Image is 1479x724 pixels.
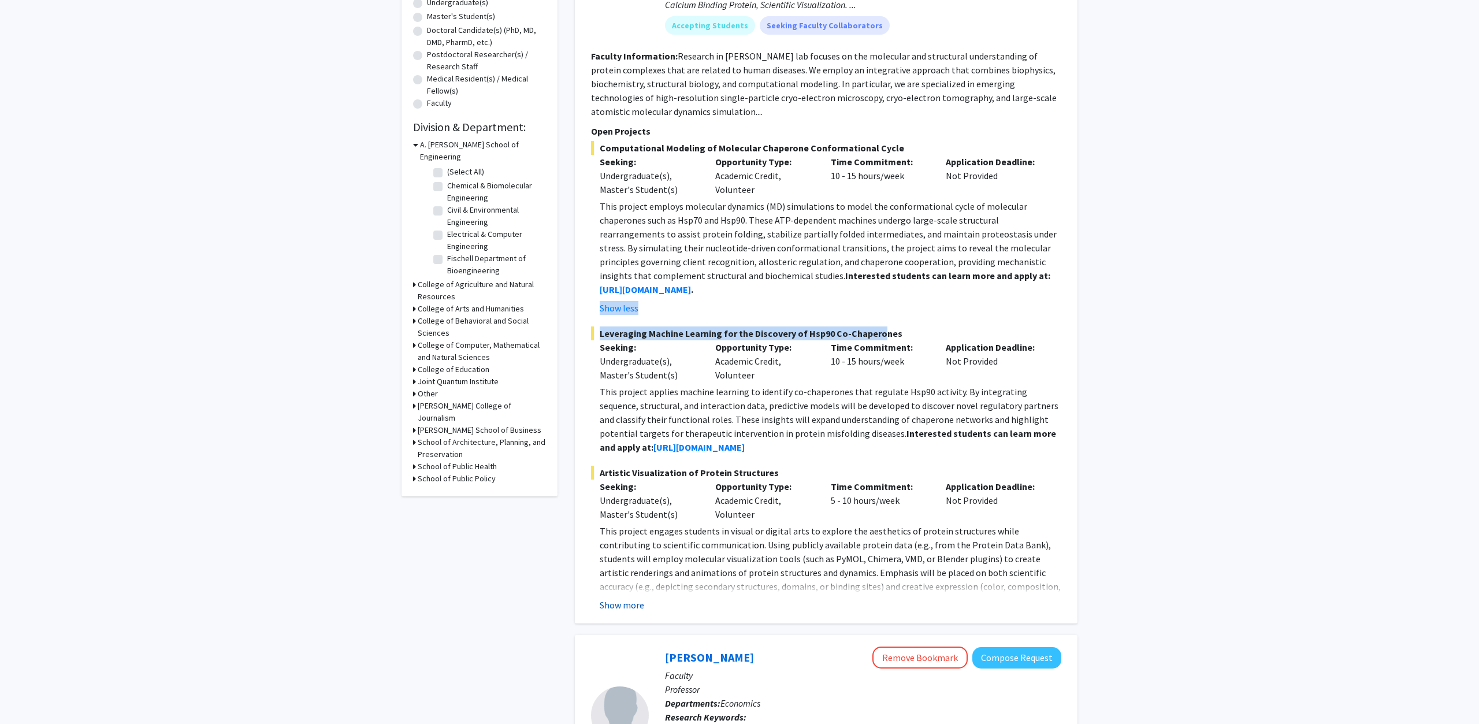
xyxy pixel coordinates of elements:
button: Show less [600,301,638,315]
h3: [PERSON_NAME] School of Business [418,424,541,436]
strong: . [691,284,693,295]
div: 10 - 15 hours/week [822,340,938,382]
div: Not Provided [937,155,1053,196]
label: Postdoctoral Researcher(s) / Research Staff [427,49,546,73]
label: Faculty [427,97,452,109]
h3: College of Computer, Mathematical and Natural Sciences [418,339,546,363]
h3: School of Public Health [418,461,497,473]
h3: College of Agriculture and Natural Resources [418,279,546,303]
b: Research Keywords: [665,711,746,723]
b: Departments: [665,697,720,709]
b: Faculty Information: [591,50,678,62]
button: Show more [600,598,644,612]
div: 5 - 10 hours/week [822,480,938,521]
label: Chemical & Biomolecular Engineering [447,180,543,204]
div: Academic Credit, Volunteer [707,480,822,521]
label: Electrical & Computer Engineering [447,228,543,253]
p: Application Deadline: [946,480,1044,493]
p: Application Deadline: [946,155,1044,169]
a: [URL][DOMAIN_NAME] [653,441,745,453]
p: This project employs molecular dynamics (MD) simulations to model the conformational cycle of mol... [600,199,1061,296]
p: Time Commitment: [831,155,929,169]
p: Professor [665,682,1061,696]
h3: College of Arts and Humanities [418,303,524,315]
h3: School of Public Policy [418,473,496,485]
p: This project engages students in visual or digital arts to explore the aesthetics of protein stru... [600,524,1061,635]
h3: [PERSON_NAME] College of Journalism [418,400,546,424]
h3: College of Behavioral and Social Sciences [418,315,546,339]
div: Academic Credit, Volunteer [707,340,822,382]
button: Remove Bookmark [872,647,968,669]
label: Doctoral Candidate(s) (PhD, MD, DMD, PharmD, etc.) [427,24,546,49]
h3: College of Education [418,363,489,376]
a: [PERSON_NAME] [665,650,754,664]
label: Master's Student(s) [427,10,495,23]
label: Civil & Environmental Engineering [447,204,543,228]
label: Fischell Department of Bioengineering [447,253,543,277]
div: Undergraduate(s), Master's Student(s) [600,169,698,196]
div: Not Provided [937,480,1053,521]
iframe: Chat [9,672,49,715]
button: Compose Request to Peter Murrell [972,647,1061,669]
a: [URL][DOMAIN_NAME] [600,284,691,295]
span: Artistic Visualization of Protein Structures [591,466,1061,480]
div: Undergraduate(s), Master's Student(s) [600,354,698,382]
div: Not Provided [937,340,1053,382]
p: Seeking: [600,155,698,169]
h2: Division & Department: [413,120,546,134]
label: Materials Science & Engineering [447,277,543,301]
p: Application Deadline: [946,340,1044,354]
span: Computational Modeling of Molecular Chaperone Conformational Cycle [591,141,1061,155]
div: Undergraduate(s), Master's Student(s) [600,493,698,521]
p: Time Commitment: [831,340,929,354]
p: Open Projects [591,124,1061,138]
p: Seeking: [600,480,698,493]
mat-chip: Seeking Faculty Collaborators [760,16,890,35]
p: Opportunity Type: [715,340,813,354]
p: Seeking: [600,340,698,354]
span: Leveraging Machine Learning for the Discovery of Hsp90 Co-Chaperones [591,326,1061,340]
h3: Joint Quantum Institute [418,376,499,388]
fg-read-more: Research in [PERSON_NAME] lab focuses on the molecular and structural understanding of protein co... [591,50,1057,117]
mat-chip: Accepting Students [665,16,755,35]
h3: A. [PERSON_NAME] School of Engineering [420,139,546,163]
p: This project applies machine learning to identify co-chaperones that regulate Hsp90 activity. By ... [600,385,1061,454]
label: (Select All) [447,166,484,178]
span: Economics [720,697,760,709]
p: Time Commitment: [831,480,929,493]
p: Opportunity Type: [715,155,813,169]
h3: Other [418,388,438,400]
p: Opportunity Type: [715,480,813,493]
h3: School of Architecture, Planning, and Preservation [418,436,546,461]
strong: Interested students can learn more and apply at: [845,270,1050,281]
div: 10 - 15 hours/week [822,155,938,196]
p: Faculty [665,669,1061,682]
div: Academic Credit, Volunteer [707,155,822,196]
label: Medical Resident(s) / Medical Fellow(s) [427,73,546,97]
